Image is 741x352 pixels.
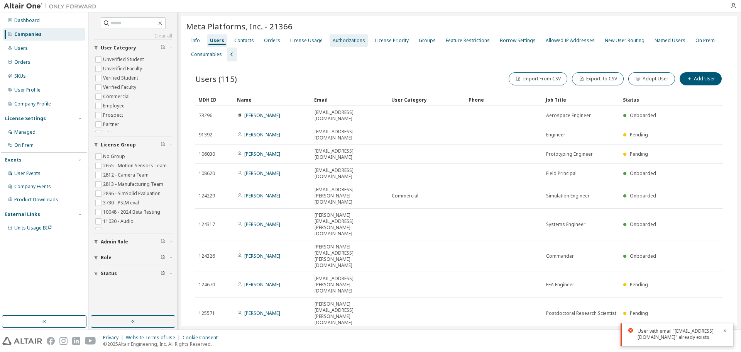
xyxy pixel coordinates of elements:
span: FEA Engineer [546,282,574,288]
label: Unverified Student [103,55,145,64]
button: License Group [94,136,172,153]
span: 108620 [199,170,215,177]
span: Meta Platforms, Inc. - 21366 [186,21,293,32]
label: Commercial [103,92,131,101]
a: [PERSON_NAME] [244,112,280,119]
div: New User Routing [605,37,645,44]
span: Admin Role [101,239,128,245]
span: Units Usage BI [14,224,52,231]
div: Named Users [655,37,685,44]
span: Field Principal [546,170,577,177]
a: [PERSON_NAME] [244,253,280,259]
span: Onboarded [630,170,656,177]
span: 124317 [199,221,215,228]
span: Users (115) [195,73,237,84]
div: Dashboard [14,17,40,24]
span: 91392 [199,132,212,138]
img: altair_logo.svg [2,337,42,345]
div: MDH ID [198,94,231,106]
label: 3730 - PSIM eval [103,198,140,207]
label: Prospect [103,111,125,120]
label: Verified Student [103,73,140,83]
label: 2812 - Camera Team [103,170,150,180]
span: Systems Engineer [546,221,585,228]
div: On Prem [695,37,715,44]
span: [EMAIL_ADDRESS][DOMAIN_NAME] [315,109,385,122]
span: Commercial [392,193,418,199]
img: youtube.svg [85,337,96,345]
span: Pending [630,151,648,157]
span: User Category [101,45,136,51]
button: Status [94,265,172,282]
span: [PERSON_NAME][EMAIL_ADDRESS][PERSON_NAME][DOMAIN_NAME] [315,244,385,269]
label: 18254 - ASIC [103,226,132,235]
span: 124229 [199,193,215,199]
div: Status [623,94,677,106]
button: Add User [680,72,722,85]
span: Onboarded [630,112,656,119]
img: Altair One [4,2,100,10]
button: Import From CSV [509,72,567,85]
p: © 2025 Altair Engineering, Inc. All Rights Reserved. [103,341,222,347]
div: Name [237,94,308,106]
div: Product Downloads [14,197,58,203]
label: No Group [103,152,127,161]
div: User Profile [14,87,41,93]
span: Pending [630,281,648,288]
span: Role [101,255,112,261]
button: Adopt User [628,72,675,85]
div: Users [210,37,224,44]
div: Email [314,94,385,106]
span: Clear filter [161,142,165,148]
span: [EMAIL_ADDRESS][PERSON_NAME][DOMAIN_NAME] [315,275,385,294]
div: User Category [391,94,462,106]
span: Commander [546,253,574,259]
div: Company Profile [14,101,51,107]
span: [EMAIL_ADDRESS][DOMAIN_NAME] [315,148,385,160]
a: Clear all [94,33,172,39]
div: Consumables [191,51,222,58]
div: Contacts [234,37,254,44]
span: [EMAIL_ADDRESS][PERSON_NAME][DOMAIN_NAME] [315,187,385,205]
div: Orders [14,59,30,65]
span: 73296 [199,112,212,119]
label: 2655 - Motion Sensors Team [103,161,168,170]
div: Feature Restrictions [446,37,490,44]
a: [PERSON_NAME] [244,310,280,316]
a: [PERSON_NAME] [244,221,280,228]
div: External Links [5,211,40,218]
label: Employee [103,101,126,111]
div: Events [5,157,22,163]
span: Simulation Engineer [546,193,590,199]
span: [PERSON_NAME][EMAIL_ADDRESS][PERSON_NAME][DOMAIN_NAME] [315,301,385,326]
div: Allowed IP Addresses [546,37,595,44]
span: [EMAIL_ADDRESS][DOMAIN_NAME] [315,129,385,141]
img: linkedin.svg [72,337,80,345]
label: Unverified Faculty [103,64,144,73]
button: Admin Role [94,233,172,250]
label: 10048 - 2024 Beta Testing [103,207,162,217]
div: User Events [14,170,41,177]
span: 124326 [199,253,215,259]
div: Orders [264,37,280,44]
img: instagram.svg [59,337,68,345]
div: Authorizations [333,37,365,44]
a: [PERSON_NAME] [244,131,280,138]
span: [EMAIL_ADDRESS][DOMAIN_NAME] [315,167,385,180]
div: Companies [14,31,42,37]
div: Managed [14,129,36,135]
button: User Category [94,39,172,56]
span: Onboarded [630,221,656,228]
div: User with email "[EMAIL_ADDRESS][DOMAIN_NAME]" already exists. [638,328,718,340]
span: Onboarded [630,253,656,259]
div: On Prem [14,142,34,148]
span: Pending [630,310,648,316]
span: Engineer [546,132,565,138]
div: Groups [419,37,436,44]
div: Website Terms of Use [126,335,183,341]
span: Clear filter [161,255,165,261]
div: Borrow Settings [500,37,536,44]
label: Verified Faculty [103,83,138,92]
span: 106030 [199,151,215,157]
label: 2896 - SimSolid Evaluation [103,189,162,198]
